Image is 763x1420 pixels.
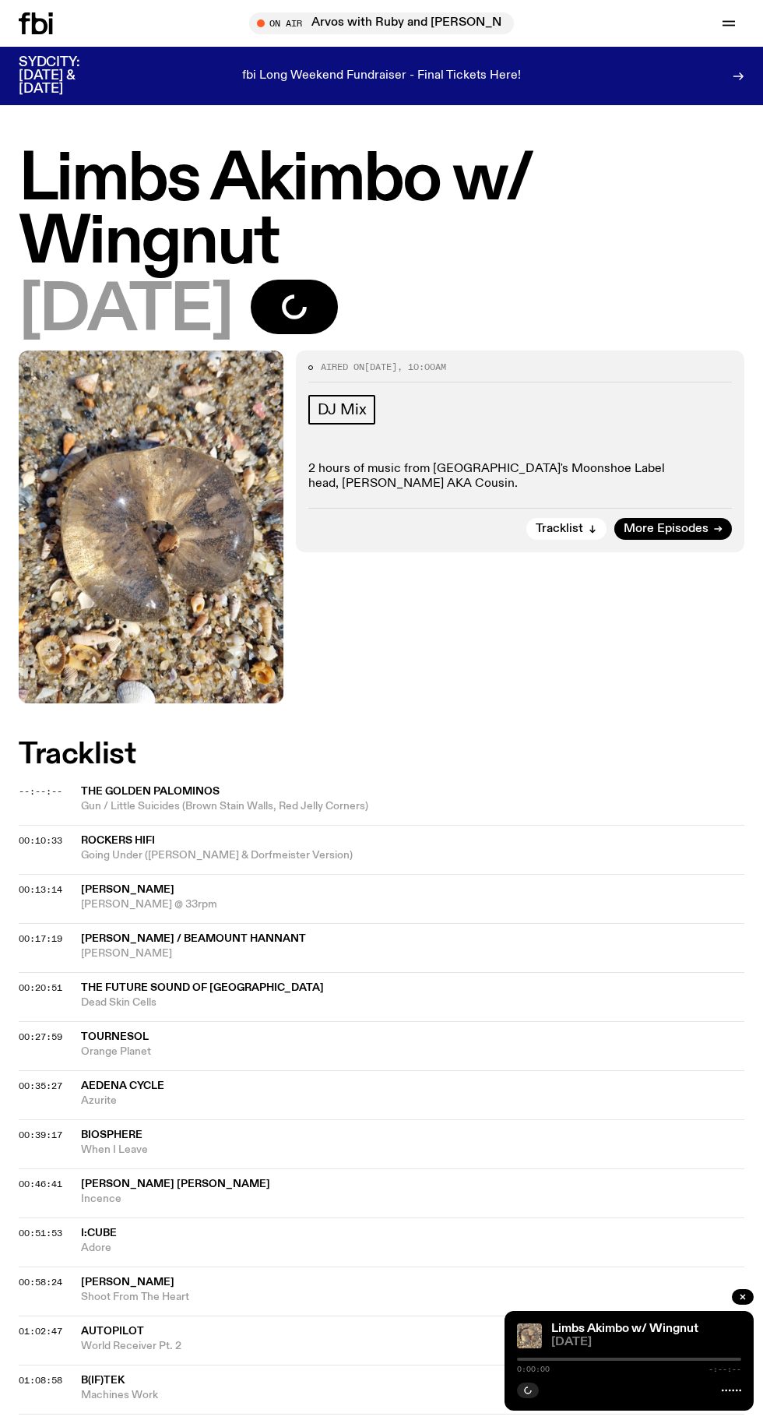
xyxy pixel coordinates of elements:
[624,523,708,535] span: More Episodes
[81,1143,744,1157] span: When I Leave
[19,1031,62,1043] span: 00:27:59
[536,523,583,535] span: Tracklist
[19,1033,62,1041] button: 00:27:59
[81,897,744,912] span: [PERSON_NAME] @ 33rpm
[81,884,174,895] span: [PERSON_NAME]
[517,1365,550,1373] span: 0:00:00
[19,1278,62,1287] button: 00:58:24
[19,883,62,896] span: 00:13:14
[81,1045,744,1059] span: Orange Planet
[19,1227,62,1239] span: 00:51:53
[708,1365,741,1373] span: -:--:--
[551,1337,741,1348] span: [DATE]
[19,1080,62,1092] span: 00:35:27
[81,848,744,863] span: Going Under ([PERSON_NAME] & Dorfmeister Version)
[364,361,397,373] span: [DATE]
[19,1276,62,1288] span: 00:58:24
[81,1241,744,1256] span: Adore
[81,995,744,1010] span: Dead Skin Cells
[551,1323,698,1335] a: Limbs Akimbo w/ Wingnut
[19,785,62,798] span: --:--:--
[81,835,155,846] span: Rockers HiFi
[81,1326,144,1337] span: Autopilot
[19,932,62,945] span: 00:17:19
[19,1131,62,1140] button: 00:39:17
[81,1179,270,1189] span: [PERSON_NAME] [PERSON_NAME]
[242,69,521,83] p: fbi Long Weekend Fundraiser - Final Tickets Here!
[308,395,376,425] a: DJ Mix
[249,12,514,34] button: On AirArvos with Ruby and [PERSON_NAME]
[19,56,118,96] h3: SYDCITY: [DATE] & [DATE]
[397,361,446,373] span: , 10:00am
[81,1192,744,1207] span: Incence
[19,1327,62,1336] button: 01:02:47
[318,401,367,418] span: DJ Mix
[19,886,62,894] button: 00:13:14
[81,1080,164,1091] span: Aedena Cycle
[81,1277,174,1288] span: [PERSON_NAME]
[81,982,324,993] span: The Future Sound of [GEOGRAPHIC_DATA]
[81,1339,744,1354] span: World Receiver Pt. 2
[19,1129,62,1141] span: 00:39:17
[19,741,744,769] h2: Tracklist
[19,935,62,943] button: 00:17:19
[19,984,62,992] button: 00:20:51
[19,280,232,343] span: [DATE]
[19,1180,62,1189] button: 00:46:41
[81,1388,608,1403] span: Machines Work
[614,518,732,540] a: More Episodes
[81,933,306,944] span: [PERSON_NAME] / Beamount Hannant
[526,518,607,540] button: Tracklist
[19,837,62,845] button: 00:10:33
[81,1031,149,1042] span: Tournesol
[321,361,364,373] span: Aired on
[19,1178,62,1190] span: 00:46:41
[81,1375,125,1386] span: B(if)tek
[308,462,733,492] p: 2 hours of music from [GEOGRAPHIC_DATA]'s Moonshoe Label head, [PERSON_NAME] AKA Cousin.
[81,1228,117,1239] span: I:Cube
[19,1376,62,1385] button: 01:08:58
[19,1229,62,1238] button: 00:51:53
[81,946,744,961] span: [PERSON_NAME]
[81,1094,744,1108] span: Azurite
[19,1082,62,1091] button: 00:35:27
[81,799,744,814] span: Gun / Little Suicides (Brown Stain Walls, Red Jelly Corners)
[81,1129,142,1140] span: Biosphere
[19,149,744,275] h1: Limbs Akimbo w/ Wingnut
[19,981,62,994] span: 00:20:51
[19,834,62,847] span: 00:10:33
[81,1290,744,1305] span: Shoot From The Heart
[19,1325,62,1337] span: 01:02:47
[19,1374,62,1387] span: 01:08:58
[81,786,220,797] span: The Golden Palominos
